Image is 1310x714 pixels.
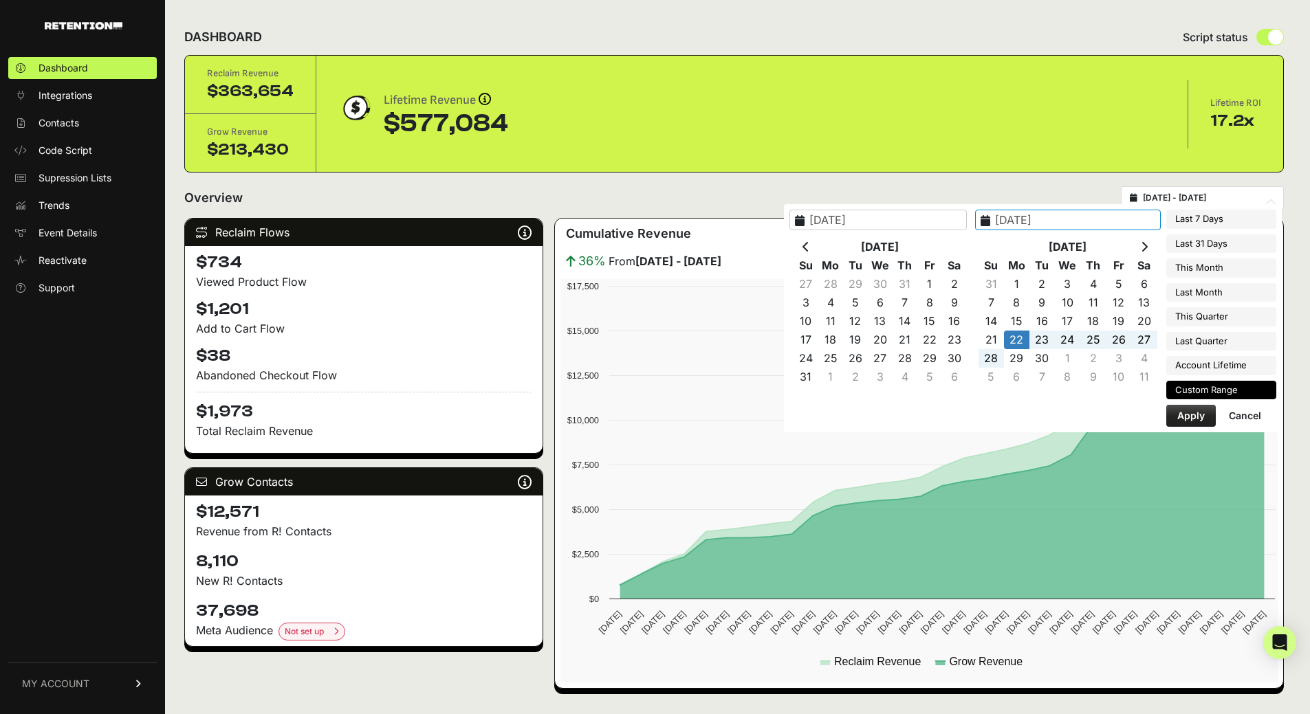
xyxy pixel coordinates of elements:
[578,252,606,271] span: 36%
[1106,293,1131,312] td: 12
[196,622,532,640] div: Meta Audience
[1029,275,1055,293] td: 2
[184,27,262,47] h2: DASHBOARD
[1166,283,1276,302] li: Last Month
[618,609,645,636] text: [DATE]
[8,112,157,134] a: Contacts
[1048,609,1075,636] text: [DATE]
[661,609,688,636] text: [DATE]
[39,171,111,185] span: Supression Lists
[979,331,1004,349] td: 21
[589,594,599,604] text: $0
[868,368,893,386] td: 3
[1055,256,1080,275] th: We
[207,139,294,161] div: $213,430
[683,609,710,636] text: [DATE]
[1210,96,1261,110] div: Lifetime ROI
[1166,381,1276,400] li: Custom Range
[942,293,967,312] td: 9
[207,67,294,80] div: Reclaim Revenue
[1055,368,1080,386] td: 8
[725,609,752,636] text: [DATE]
[1069,609,1096,636] text: [DATE]
[747,609,774,636] text: [DATE]
[843,275,868,293] td: 29
[1029,293,1055,312] td: 9
[1106,349,1131,368] td: 3
[1029,368,1055,386] td: 7
[818,349,843,368] td: 25
[1112,609,1139,636] text: [DATE]
[8,140,157,161] a: Code Script
[8,662,157,704] a: MY ACCOUNT
[1263,626,1296,659] div: Open Intercom Messenger
[196,345,532,367] h4: $38
[196,367,532,383] div: Abandoned Checkout Flow
[1198,609,1225,636] text: [DATE]
[39,144,92,157] span: Code Script
[567,415,599,425] text: $10,000
[919,609,946,636] text: [DATE]
[8,85,157,107] a: Integrations
[843,349,868,368] td: 26
[567,281,599,291] text: $17,500
[1029,256,1055,275] th: Tu
[1004,293,1029,312] td: 8
[979,312,1004,331] td: 14
[868,349,893,368] td: 27
[979,275,1004,293] td: 31
[834,656,921,667] text: Reclaim Revenue
[1241,609,1268,636] text: [DATE]
[185,219,543,246] div: Reclaim Flows
[1106,256,1131,275] th: Fr
[942,368,967,386] td: 6
[185,468,543,495] div: Grow Contacts
[769,609,796,636] text: [DATE]
[818,238,942,256] th: [DATE]
[983,609,1010,636] text: [DATE]
[196,298,532,320] h4: $1,201
[1004,256,1029,275] th: Mo
[22,677,89,691] span: MY ACCOUNT
[1210,110,1261,132] div: 17.2x
[1166,332,1276,351] li: Last Quarter
[1133,609,1160,636] text: [DATE]
[942,312,967,331] td: 16
[917,368,942,386] td: 5
[794,331,818,349] td: 17
[1166,356,1276,375] li: Account Lifetime
[1091,609,1117,636] text: [DATE]
[597,609,624,636] text: [DATE]
[8,222,157,244] a: Event Details
[635,254,721,268] strong: [DATE] - [DATE]
[893,256,917,275] th: Th
[184,188,243,208] h2: Overview
[833,609,860,636] text: [DATE]
[818,331,843,349] td: 18
[843,331,868,349] td: 19
[1004,238,1132,256] th: [DATE]
[1106,368,1131,386] td: 10
[609,253,721,269] span: From
[207,80,294,102] div: $363,654
[942,256,967,275] th: Sa
[1131,293,1157,312] td: 13
[1155,609,1182,636] text: [DATE]
[818,293,843,312] td: 4
[979,368,1004,386] td: 5
[384,110,508,137] div: $577,084
[1055,275,1080,293] td: 3
[384,91,508,110] div: Lifetime Revenue
[794,368,818,386] td: 31
[566,224,691,243] h3: Cumulative Revenue
[8,57,157,79] a: Dashboard
[39,199,69,212] span: Trends
[942,275,967,293] td: 2
[1166,258,1276,278] li: This Month
[868,256,893,275] th: We
[704,609,731,636] text: [DATE]
[207,125,294,139] div: Grow Revenue
[843,293,868,312] td: 5
[818,256,843,275] th: Mo
[1055,293,1080,312] td: 10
